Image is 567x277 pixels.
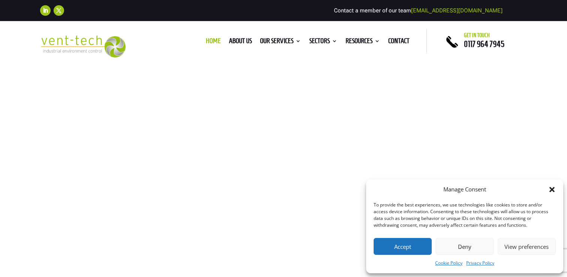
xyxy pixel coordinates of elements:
[466,259,494,268] a: Privacy Policy
[435,259,462,268] a: Cookie Policy
[206,38,221,47] a: Home
[374,202,555,229] div: To provide the best experiences, we use technologies like cookies to store and/or access device i...
[334,7,503,14] span: Contact a member of our team
[309,38,337,47] a: Sectors
[54,5,64,16] a: Follow on X
[443,185,486,194] div: Manage Consent
[498,238,556,255] button: View preferences
[40,35,126,57] img: 2023-09-27T08_35_16.549ZVENT-TECH---Clear-background
[435,238,494,255] button: Deny
[374,238,432,255] button: Accept
[411,7,503,14] a: [EMAIL_ADDRESS][DOMAIN_NAME]
[464,39,504,48] a: 0117 964 7945
[388,38,410,47] a: Contact
[260,38,301,47] a: Our Services
[40,5,51,16] a: Follow on LinkedIn
[229,38,252,47] a: About us
[548,186,556,193] div: Close dialog
[346,38,380,47] a: Resources
[464,32,490,38] span: Get in touch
